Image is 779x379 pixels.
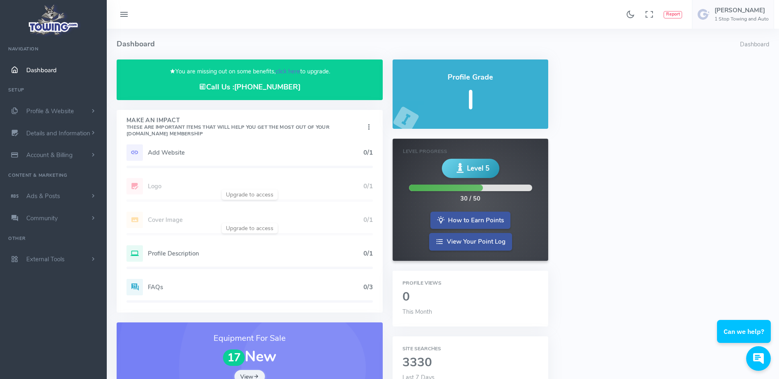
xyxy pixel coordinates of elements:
[711,297,779,379] iframe: Conversations
[363,149,373,156] h5: 0/1
[429,233,512,251] a: View Your Point Log
[402,86,538,115] h5: I
[467,163,489,174] span: Level 5
[402,290,538,304] h2: 0
[363,284,373,290] h5: 0/3
[126,117,365,137] h4: Make An Impact
[715,7,769,14] h5: [PERSON_NAME]
[223,349,245,366] span: 17
[26,192,60,200] span: Ads & Posts
[126,83,373,91] h4: Call Us :
[363,250,373,257] h5: 0/1
[402,308,432,316] span: This Month
[148,149,363,156] h5: Add Website
[148,250,363,257] h5: Profile Description
[715,16,769,22] h6: 1 Stop Towing and Auto
[402,281,538,286] h6: Profile Views
[26,2,81,37] img: logo
[664,11,682,18] button: Report
[126,349,373,366] h1: New
[26,107,74,115] span: Profile & Website
[403,149,538,154] h6: Level Progress
[234,82,301,92] a: [PHONE_NUMBER]
[697,8,710,21] img: user-image
[126,332,373,345] h3: Equipment For Sale
[430,212,510,229] a: How to Earn Points
[276,67,300,75] a: click here
[402,73,538,82] h4: Profile Grade
[117,29,740,59] h4: Dashboard
[126,124,329,137] small: These are important items that will help you get the most out of your [DOMAIN_NAME] Membership
[26,214,58,222] span: Community
[26,151,73,159] span: Account & Billing
[126,67,373,76] p: You are missing out on some benefits, to upgrade.
[26,129,90,137] span: Details and Information
[26,66,57,74] span: Dashboard
[148,284,363,290] h5: FAQs
[460,194,480,203] div: 30 / 50
[402,346,538,352] h6: Site Searches
[740,40,769,49] li: Dashboard
[26,255,64,263] span: External Tools
[402,356,538,370] h2: 3330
